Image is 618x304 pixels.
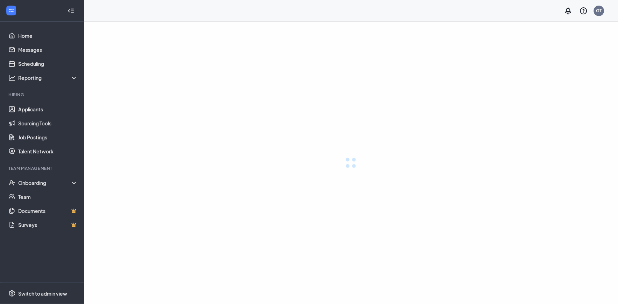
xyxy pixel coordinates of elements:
[18,74,78,81] div: Reporting
[596,8,602,14] div: GT
[18,144,78,158] a: Talent Network
[8,7,15,14] svg: WorkstreamLogo
[564,7,573,15] svg: Notifications
[8,165,77,171] div: Team Management
[18,290,67,297] div: Switch to admin view
[18,57,78,71] a: Scheduling
[18,130,78,144] a: Job Postings
[18,102,78,116] a: Applicants
[18,218,78,232] a: SurveysCrown
[18,204,78,218] a: DocumentsCrown
[8,179,15,186] svg: UserCheck
[18,43,78,57] a: Messages
[18,179,78,186] div: Onboarding
[8,290,15,297] svg: Settings
[18,116,78,130] a: Sourcing Tools
[67,7,74,14] svg: Collapse
[8,74,15,81] svg: Analysis
[580,7,588,15] svg: QuestionInfo
[18,190,78,204] a: Team
[18,29,78,43] a: Home
[8,92,77,98] div: Hiring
